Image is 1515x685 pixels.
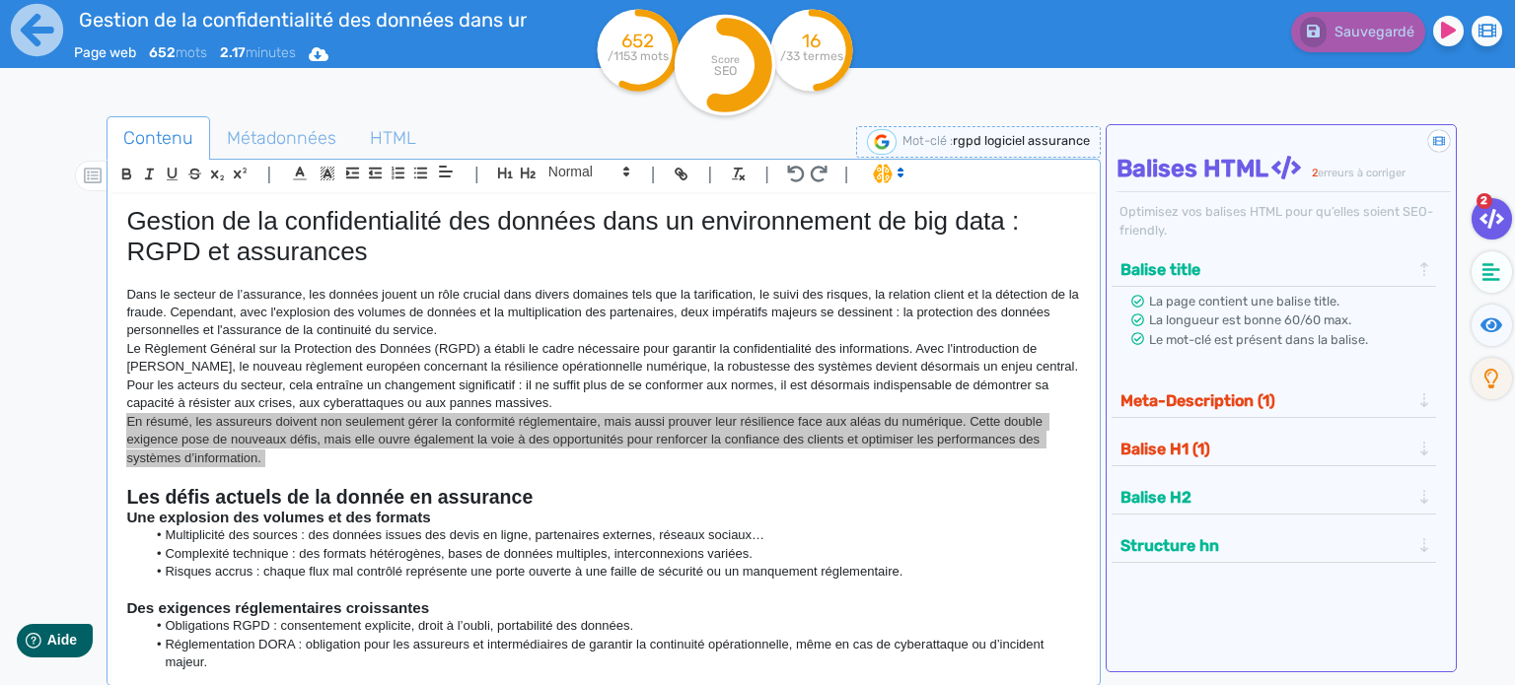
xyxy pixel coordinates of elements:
[126,286,1081,340] p: Dans le secteur de l’assurance, les données jouent un rôle crucial dans divers domaines tels que ...
[714,63,737,78] tspan: SEO
[864,162,910,185] span: I.Assistant
[1115,529,1416,562] button: Structure hn
[707,161,712,187] span: |
[953,133,1090,148] span: rgpd logiciel assurance
[1115,529,1432,562] div: Structure hn
[1149,312,1351,327] span: La longueur est bonne 60/60 max.
[126,413,1081,467] p: En résumé, les assureurs doivent non seulement gérer la conformité réglementaire, mais aussi prou...
[1335,24,1414,40] span: Sauvegardé
[1115,253,1416,286] button: Balise title
[126,486,533,508] strong: Les défis actuels de la donnée en assurance
[1291,12,1425,52] button: Sauvegardé
[74,44,136,61] span: Page web
[1115,481,1432,514] div: Balise H2
[1312,167,1318,179] span: 2
[126,599,429,616] strong: Des exigences réglementaires croissantes
[220,44,246,61] b: 2.17
[1115,481,1416,514] button: Balise H2
[902,133,953,148] span: Mot-clé :
[1115,384,1432,417] div: Meta-Description (1)
[780,49,843,63] tspan: /33 termes
[1318,167,1406,179] span: erreurs à corriger
[608,49,669,63] tspan: /1153 mots
[146,563,1081,581] li: Risques accrus : chaque flux mal contrôlé représente une porte ouverte à une faille de sécurité o...
[146,617,1081,635] li: Obligations RGPD : consentement explicite, droit à l’oubli, portabilité des données.
[354,111,432,165] span: HTML
[1115,384,1416,417] button: Meta-Description (1)
[146,545,1081,563] li: Complexité technique : des formats hétérogènes, bases de données multiples, interconnexions variées.
[149,44,176,61] b: 652
[146,636,1081,672] li: Réglementation DORA : obligation pour les assureurs et intermédiaires de garantir la continuité o...
[803,30,822,52] tspan: 16
[867,129,897,155] img: google-serp-logo.png
[353,116,433,161] a: HTML
[1117,155,1450,183] h4: Balises HTML
[1115,433,1432,465] div: Balise H1 (1)
[220,44,296,61] span: minutes
[107,116,210,161] a: Contenu
[108,111,209,165] span: Contenu
[844,161,849,187] span: |
[266,161,271,187] span: |
[1149,332,1368,347] span: Le mot-clé est présent dans la balise.
[432,160,460,183] span: Aligment
[1149,294,1339,308] span: La page contient une balise title.
[210,116,353,161] a: Métadonnées
[1115,253,1432,286] div: Balise title
[126,206,1081,267] h1: Gestion de la confidentialité des données dans un environnement de big data : RGPD et assurances
[474,161,479,187] span: |
[1117,202,1450,240] div: Optimisez vos balises HTML pour qu’elles soient SEO-friendly.
[764,161,769,187] span: |
[622,30,655,52] tspan: 652
[126,340,1081,413] p: Le Règlement Général sur la Protection des Données (RGPD) a établi le cadre nécessaire pour garan...
[126,509,430,525] strong: Une explosion des volumes et des formats
[149,44,207,61] span: mots
[1477,193,1492,209] span: 2
[1115,433,1416,465] button: Balise H1 (1)
[711,53,740,66] tspan: Score
[211,111,352,165] span: Métadonnées
[651,161,656,187] span: |
[146,526,1081,544] li: Multiplicité des sources : des données issues des devis en ligne, partenaires externes, réseaux s...
[74,4,529,35] input: title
